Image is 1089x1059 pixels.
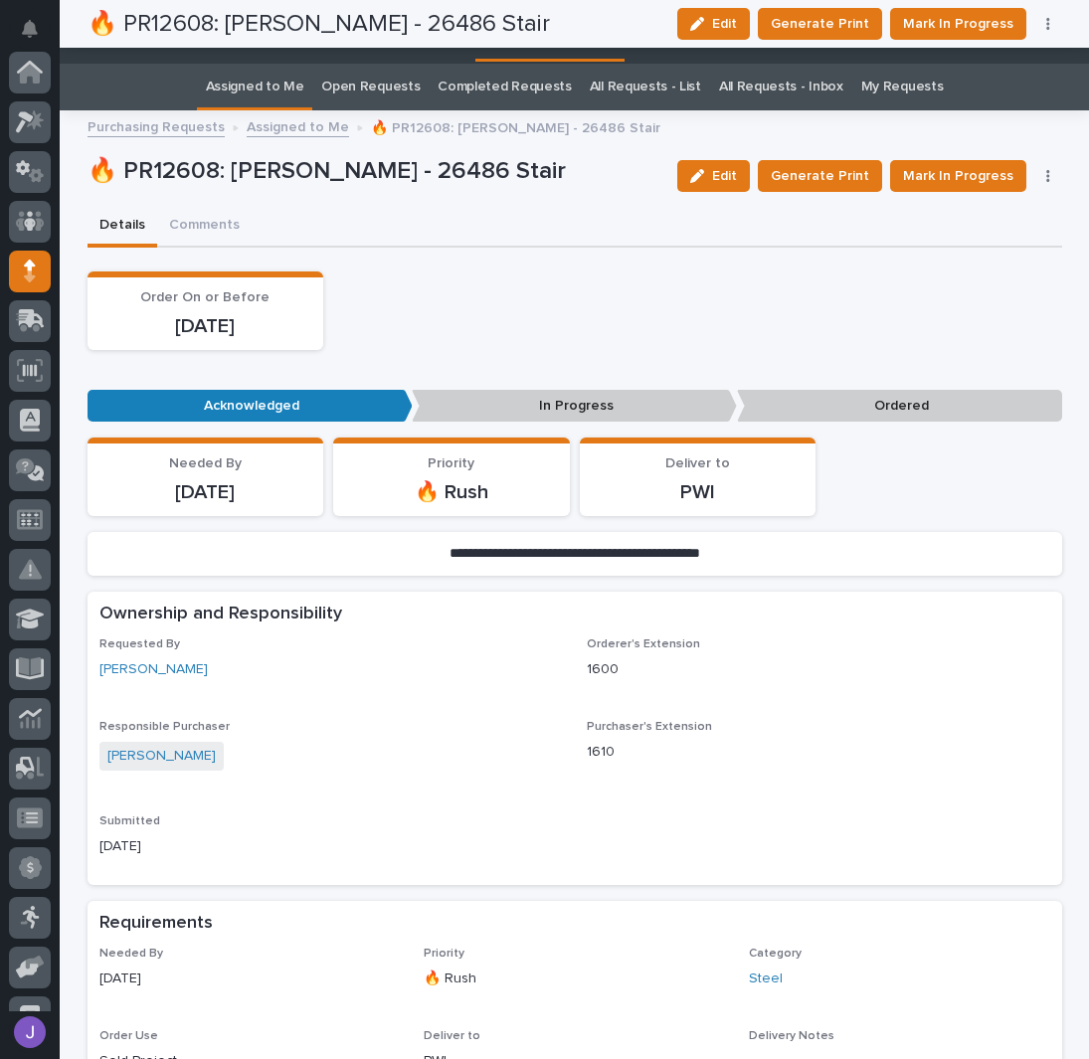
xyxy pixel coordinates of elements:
[99,969,401,989] p: [DATE]
[88,390,413,423] p: Acknowledged
[88,206,157,248] button: Details
[99,480,312,504] p: [DATE]
[99,836,563,857] p: [DATE]
[903,164,1013,188] span: Mark In Progress
[587,742,1050,763] p: 1610
[424,948,464,960] span: Priority
[99,815,160,827] span: Submitted
[99,659,208,680] a: [PERSON_NAME]
[737,390,1062,423] p: Ordered
[677,160,750,192] button: Edit
[771,164,869,188] span: Generate Print
[665,456,730,470] span: Deliver to
[206,64,304,110] a: Assigned to Me
[587,638,700,650] span: Orderer's Extension
[169,456,242,470] span: Needed By
[712,167,737,185] span: Edit
[99,1030,158,1042] span: Order Use
[9,1011,51,1053] button: users-avatar
[749,948,802,960] span: Category
[157,206,252,248] button: Comments
[140,290,270,304] span: Order On or Before
[88,114,225,137] a: Purchasing Requests
[749,1030,834,1042] span: Delivery Notes
[890,160,1026,192] button: Mark In Progress
[428,456,474,470] span: Priority
[749,969,783,989] a: Steel
[321,64,420,110] a: Open Requests
[438,64,571,110] a: Completed Requests
[424,1030,480,1042] span: Deliver to
[99,721,230,733] span: Responsible Purchaser
[99,604,342,625] h2: Ownership and Responsibility
[861,64,944,110] a: My Requests
[424,969,725,989] p: 🔥 Rush
[758,160,882,192] button: Generate Print
[99,913,213,935] h2: Requirements
[99,314,312,338] p: [DATE]
[345,480,558,504] p: 🔥 Rush
[107,746,216,767] a: [PERSON_NAME]
[592,480,805,504] p: PWI
[99,948,163,960] span: Needed By
[9,8,51,50] button: Notifications
[88,157,662,186] p: 🔥 PR12608: [PERSON_NAME] - 26486 Stair
[719,64,843,110] a: All Requests - Inbox
[590,64,701,110] a: All Requests - List
[371,115,660,137] p: 🔥 PR12608: [PERSON_NAME] - 26486 Stair
[587,659,1050,680] p: 1600
[412,390,737,423] p: In Progress
[587,721,712,733] span: Purchaser's Extension
[25,20,51,52] div: Notifications
[99,638,180,650] span: Requested By
[247,114,349,137] a: Assigned to Me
